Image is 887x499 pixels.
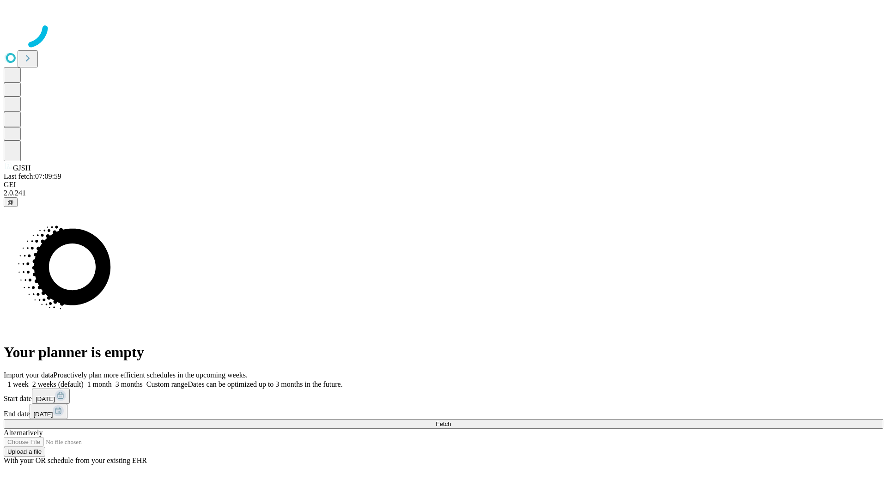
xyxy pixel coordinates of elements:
[4,456,147,464] span: With your OR schedule from your existing EHR
[32,380,84,388] span: 2 weeks (default)
[54,371,248,379] span: Proactively plan more efficient schedules in the upcoming weeks.
[4,371,54,379] span: Import your data
[36,396,55,402] span: [DATE]
[4,181,883,189] div: GEI
[87,380,112,388] span: 1 month
[4,419,883,429] button: Fetch
[4,344,883,361] h1: Your planner is empty
[4,389,883,404] div: Start date
[4,197,18,207] button: @
[7,380,29,388] span: 1 week
[4,172,61,180] span: Last fetch: 07:09:59
[30,404,67,419] button: [DATE]
[4,404,883,419] div: End date
[4,429,43,437] span: Alternatively
[33,411,53,418] span: [DATE]
[146,380,188,388] span: Custom range
[32,389,70,404] button: [DATE]
[188,380,342,388] span: Dates can be optimized up to 3 months in the future.
[4,447,45,456] button: Upload a file
[436,420,451,427] span: Fetch
[13,164,30,172] span: GJSH
[4,189,883,197] div: 2.0.241
[7,199,14,206] span: @
[115,380,143,388] span: 3 months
